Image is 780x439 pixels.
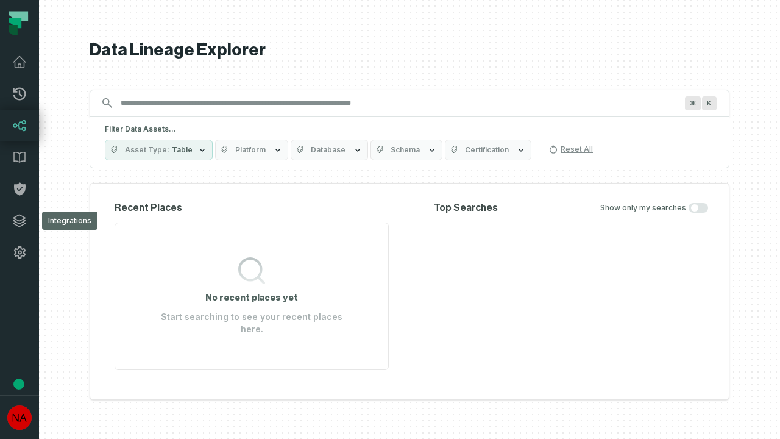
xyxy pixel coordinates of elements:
div: Integrations [42,212,97,230]
div: Tooltip anchor [13,379,24,390]
span: Press ⌘ + K to focus the search bar [702,96,717,110]
span: Press ⌘ + K to focus the search bar [685,96,701,110]
img: avatar of No Repos Account [7,405,32,430]
h1: Data Lineage Explorer [90,40,729,61]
